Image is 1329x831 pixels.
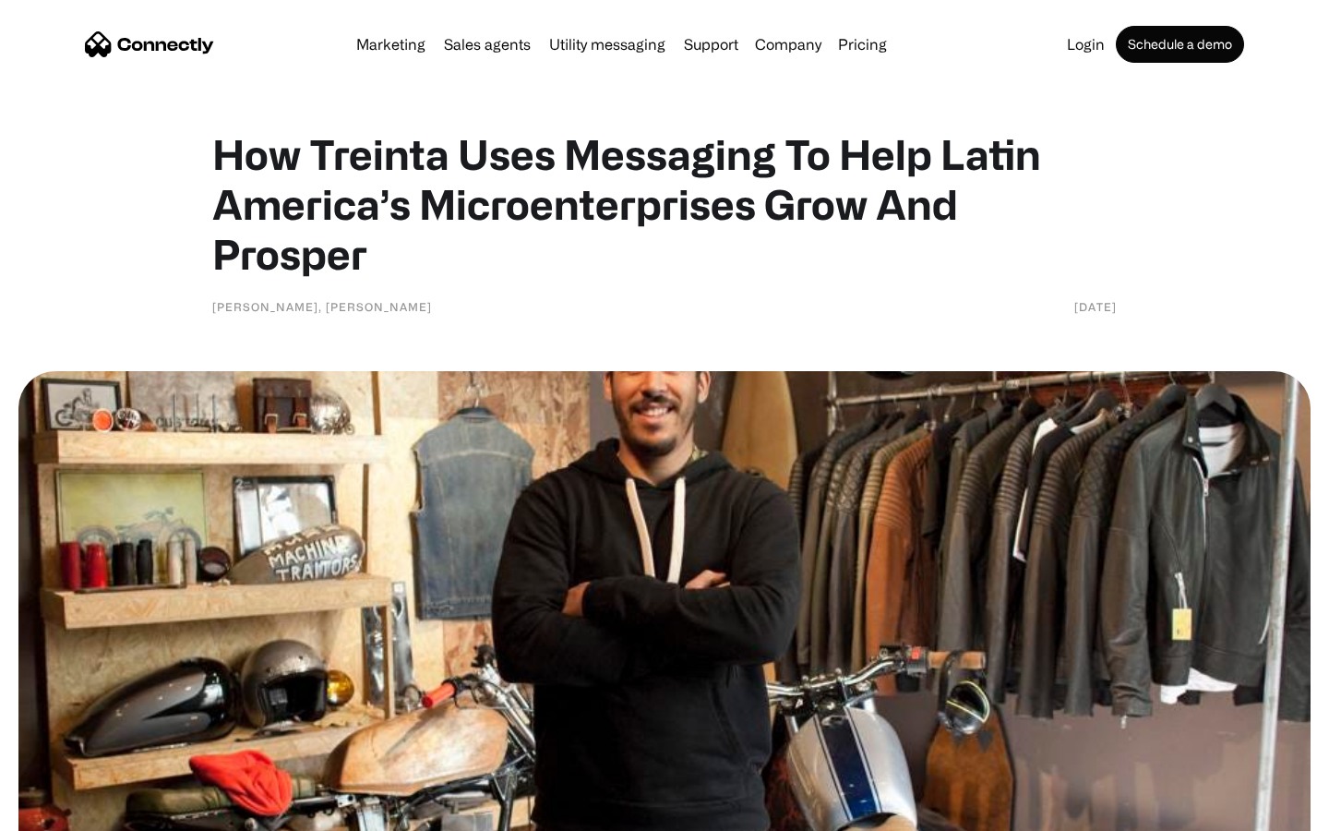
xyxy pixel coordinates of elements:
div: [PERSON_NAME], [PERSON_NAME] [212,297,432,316]
div: [DATE] [1074,297,1117,316]
div: Company [755,31,821,57]
ul: Language list [37,799,111,825]
a: Schedule a demo [1116,26,1244,63]
a: Login [1060,37,1112,52]
a: Utility messaging [542,37,673,52]
a: Marketing [349,37,433,52]
aside: Language selected: English [18,799,111,825]
a: Sales agents [437,37,538,52]
h1: How Treinta Uses Messaging To Help Latin America’s Microenterprises Grow And Prosper [212,129,1117,279]
a: Support [676,37,746,52]
a: Pricing [831,37,894,52]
